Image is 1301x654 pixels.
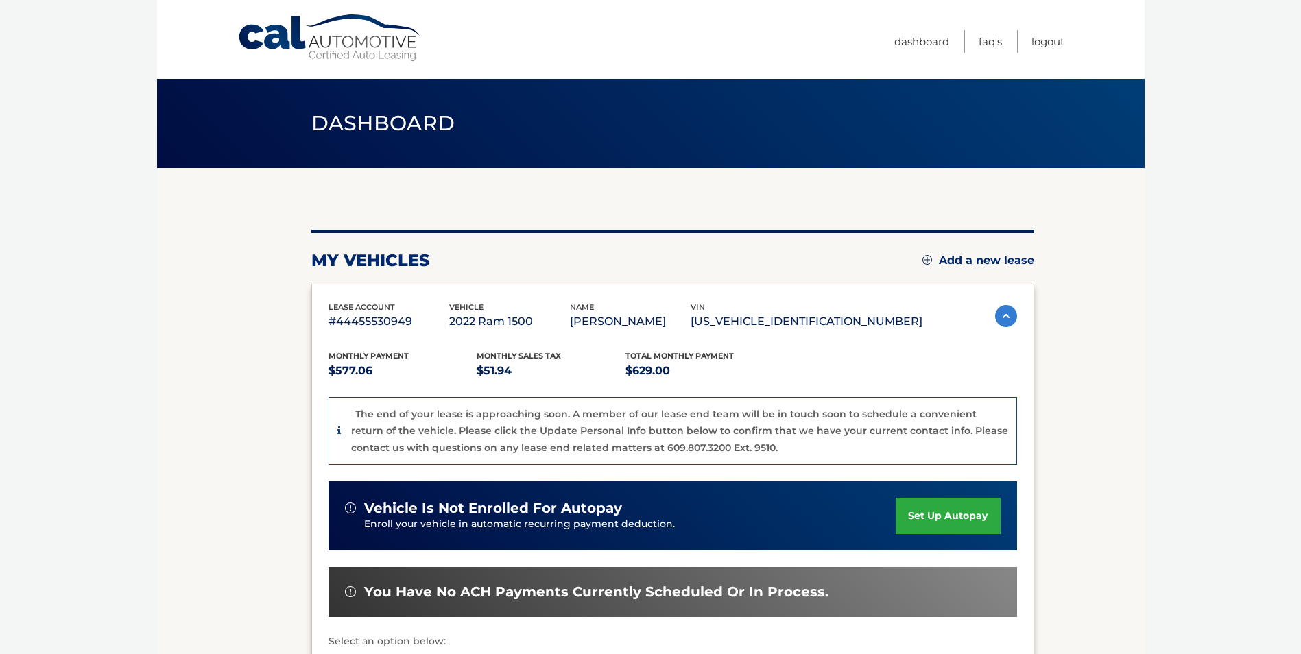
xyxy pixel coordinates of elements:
span: Monthly sales Tax [477,351,561,361]
span: Total Monthly Payment [625,351,734,361]
span: lease account [329,302,395,312]
p: [PERSON_NAME] [570,312,691,331]
span: You have no ACH payments currently scheduled or in process. [364,583,828,601]
a: FAQ's [979,30,1002,53]
p: Select an option below: [329,633,1017,650]
p: $629.00 [625,361,774,380]
p: Enroll your vehicle in automatic recurring payment deduction. [364,517,896,532]
a: set up autopay [896,498,1000,534]
img: alert-white.svg [345,502,356,513]
p: $577.06 [329,361,477,380]
p: The end of your lease is approaching soon. A member of our lease end team will be in touch soon t... [351,408,1008,454]
span: Monthly Payment [329,351,409,361]
a: Logout [1031,30,1064,53]
span: vehicle [449,302,484,312]
a: Add a new lease [922,254,1034,267]
img: accordion-active.svg [995,305,1017,327]
p: 2022 Ram 1500 [449,312,570,331]
span: vin [691,302,705,312]
img: alert-white.svg [345,586,356,597]
span: Dashboard [311,110,455,136]
img: add.svg [922,255,932,265]
p: #44455530949 [329,312,449,331]
span: name [570,302,594,312]
p: [US_VEHICLE_IDENTIFICATION_NUMBER] [691,312,922,331]
p: $51.94 [477,361,625,380]
span: vehicle is not enrolled for autopay [364,500,622,517]
a: Cal Automotive [237,14,422,62]
a: Dashboard [894,30,949,53]
h2: my vehicles [311,250,430,271]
